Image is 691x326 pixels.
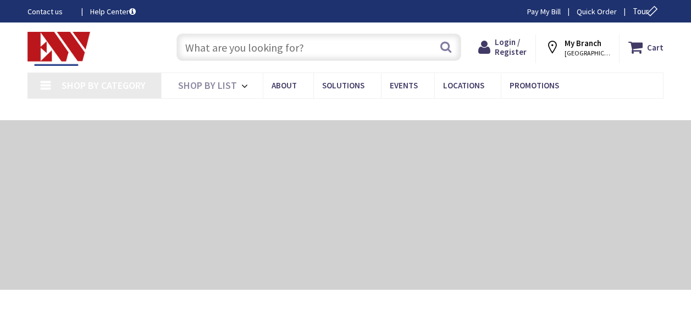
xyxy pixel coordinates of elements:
a: Quick Order [577,6,617,17]
span: Shop By Category [62,79,146,92]
span: About [272,80,297,91]
strong: Cart [647,37,664,57]
span: Promotions [510,80,559,91]
img: Electrical Wholesalers, Inc. [27,32,90,66]
span: Tour [633,6,661,16]
input: What are you looking for? [176,33,461,61]
strong: My Branch [565,38,601,48]
span: Solutions [322,80,364,91]
a: Cart [628,37,664,57]
span: [GEOGRAPHIC_DATA], [GEOGRAPHIC_DATA] [565,49,611,58]
a: Pay My Bill [527,6,561,17]
div: My Branch [GEOGRAPHIC_DATA], [GEOGRAPHIC_DATA] [545,37,610,57]
a: Help Center [90,6,136,17]
span: Events [390,80,418,91]
span: Locations [443,80,484,91]
span: Shop By List [178,79,237,92]
span: Login / Register [495,37,527,57]
a: Contact us [27,6,73,17]
a: Login / Register [478,37,527,57]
